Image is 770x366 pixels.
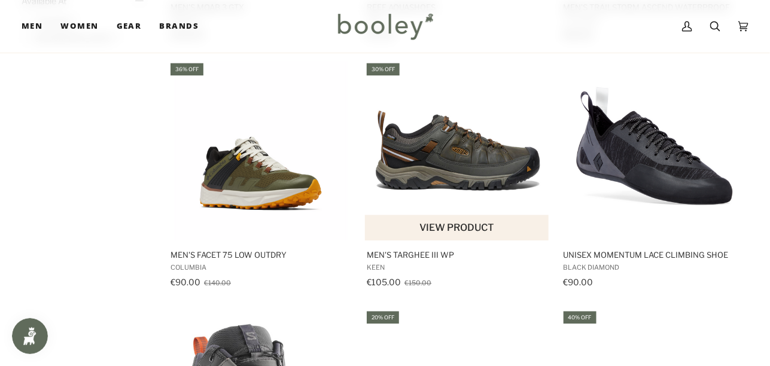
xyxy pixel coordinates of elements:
span: Men [22,20,42,32]
span: Women [60,20,98,32]
span: Men's Targhee III WP [367,249,548,260]
div: 30% off [367,63,400,75]
img: Booley [333,9,437,44]
div: 20% off [367,311,399,324]
span: Men's Facet 75 Low OutDry [171,249,352,260]
a: Unisex Momentum Lace Climbing Shoe [562,61,747,291]
div: 40% off [564,311,596,324]
iframe: Button to open loyalty program pop-up [12,318,48,354]
span: Keen [367,263,548,272]
img: Keen Men's Targhee III WP Black Olive / Golden Brown - Booley Galway [368,61,547,240]
span: Unisex Momentum Lace Climbing Shoe [564,249,745,260]
span: €90.00 [171,277,200,287]
button: View product [365,215,549,240]
span: €150.00 [404,279,431,287]
span: Gear [117,20,142,32]
a: Men's Targhee III WP [365,61,550,291]
span: €105.00 [367,277,401,287]
span: Brands [159,20,199,32]
div: 36% off [171,63,203,75]
span: €140.00 [204,279,231,287]
img: Columbia Men's Facet 75 Low OutDry Nori / Black - Booley Galway [171,61,351,240]
span: Columbia [171,263,352,272]
span: €90.00 [564,277,594,287]
img: Black Diamond Momentum Lace Climbing Shoe Black / Anthracite - Booley Galway [564,61,744,240]
span: Black Diamond [564,263,745,272]
a: Men's Facet 75 Low OutDry [169,61,354,291]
